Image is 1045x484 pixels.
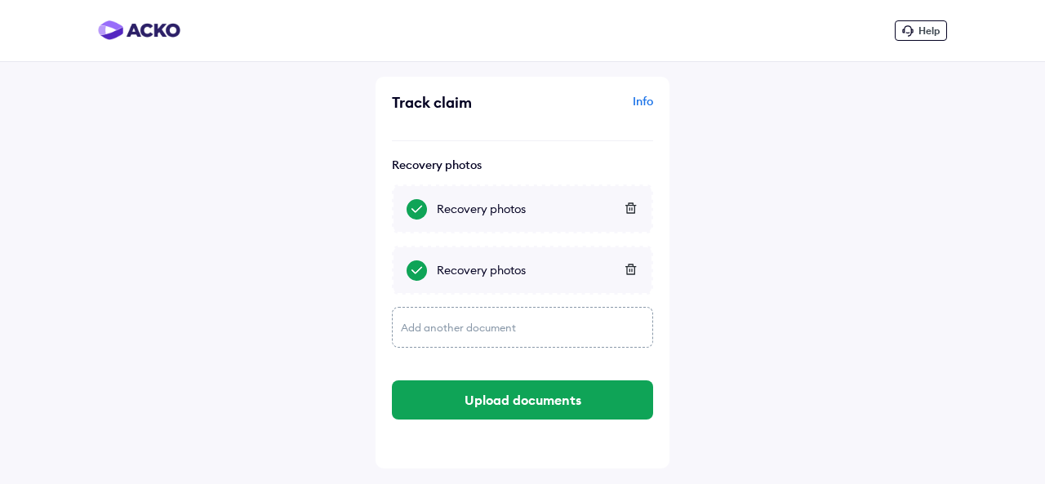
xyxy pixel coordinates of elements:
[98,20,180,40] img: horizontal-gradient.png
[392,158,653,172] div: Recovery photos
[392,380,653,420] button: Upload documents
[527,93,653,124] div: Info
[392,93,518,112] div: Track claim
[437,262,638,278] div: Recovery photos
[392,307,653,348] div: Add another document
[437,201,638,217] div: Recovery photos
[918,24,940,37] span: Help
